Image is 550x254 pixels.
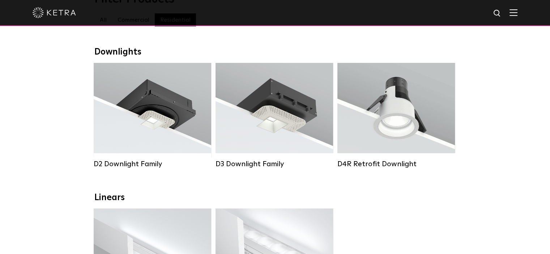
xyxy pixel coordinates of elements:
a: D2 Downlight Family Lumen Output:1200Colors:White / Black / Gloss Black / Silver / Bronze / Silve... [94,63,211,168]
div: D3 Downlight Family [216,160,333,168]
img: search icon [493,9,502,18]
div: Downlights [94,47,456,57]
img: ketra-logo-2019-white [33,7,76,18]
div: Linears [94,193,456,203]
div: D2 Downlight Family [94,160,211,168]
div: D4R Retrofit Downlight [337,160,455,168]
a: D4R Retrofit Downlight Lumen Output:800Colors:White / BlackBeam Angles:15° / 25° / 40° / 60°Watta... [337,63,455,168]
img: Hamburger%20Nav.svg [510,9,517,16]
a: D3 Downlight Family Lumen Output:700 / 900 / 1100Colors:White / Black / Silver / Bronze / Paintab... [216,63,333,168]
